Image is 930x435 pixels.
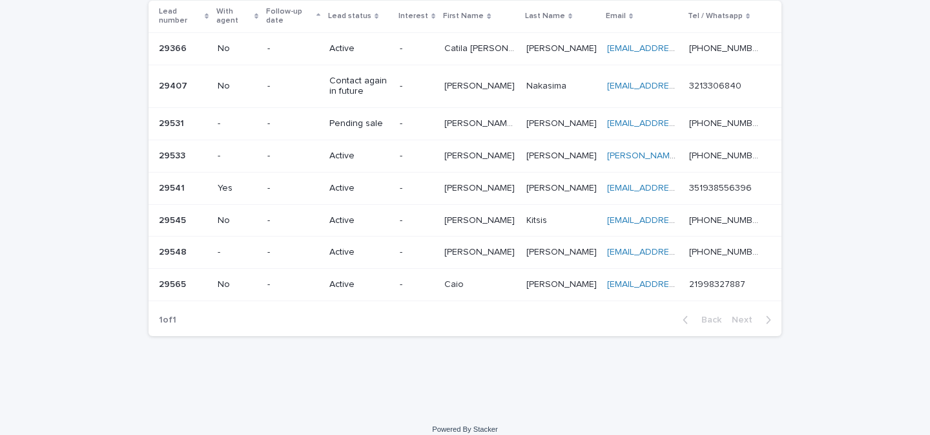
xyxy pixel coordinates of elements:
[526,277,599,290] p: [PERSON_NAME]
[328,9,371,23] p: Lead status
[607,81,753,90] a: [EMAIL_ADDRESS][DOMAIN_NAME]
[400,279,434,290] p: -
[672,314,727,326] button: Back
[607,216,753,225] a: [EMAIL_ADDRESS][DOMAIN_NAME]
[159,116,187,129] p: 29531
[149,172,781,204] tr: 2954129541 Yes-Active-[PERSON_NAME][PERSON_NAME] [PERSON_NAME][PERSON_NAME] [EMAIL_ADDRESS][DOMAI...
[607,151,823,160] a: [PERSON_NAME][EMAIL_ADDRESS][DOMAIN_NAME]
[329,151,389,162] p: Active
[267,81,319,92] p: -
[159,5,201,28] p: Lead number
[267,279,319,290] p: -
[432,425,497,433] a: Powered By Stacker
[218,215,257,226] p: No
[266,5,313,28] p: Follow-up date
[218,183,257,194] p: Yes
[689,277,748,290] p: 21998327887
[689,180,754,194] p: 351938556396
[329,279,389,290] p: Active
[159,148,188,162] p: 29533
[267,183,319,194] p: -
[689,78,744,92] p: 3213306840
[398,9,428,23] p: Interest
[526,78,569,92] p: Nakasima
[149,304,187,336] p: 1 of 1
[149,108,781,140] tr: 2953129531 --Pending sale-[PERSON_NAME] de [PERSON_NAME][PERSON_NAME] de [PERSON_NAME] [PERSON_NA...
[400,151,434,162] p: -
[444,180,517,194] p: [PERSON_NAME]
[444,213,517,226] p: [PERSON_NAME]
[526,244,599,258] p: [PERSON_NAME]
[329,118,389,129] p: Pending sale
[607,119,753,128] a: [EMAIL_ADDRESS][DOMAIN_NAME]
[444,148,517,162] p: [PERSON_NAME]
[732,315,760,324] span: Next
[159,277,189,290] p: 29565
[400,215,434,226] p: -
[689,148,763,162] p: [PHONE_NUMBER]
[444,116,518,129] p: [PERSON_NAME] de [PERSON_NAME]
[444,78,517,92] p: [PERSON_NAME]
[149,269,781,301] tr: 2956529565 No-Active-CaioCaio [PERSON_NAME][PERSON_NAME] [EMAIL_ADDRESS][DOMAIN_NAME] 21998327887...
[689,41,763,54] p: +5533999750300
[159,213,189,226] p: 29545
[689,116,763,129] p: [PHONE_NUMBER]
[400,43,434,54] p: -
[443,9,484,23] p: First Name
[329,215,389,226] p: Active
[149,32,781,65] tr: 2936629366 No-Active-Catila [PERSON_NAME] de [PERSON_NAME] daCatila [PERSON_NAME] de [PERSON_NAME...
[267,215,319,226] p: -
[607,280,753,289] a: [EMAIL_ADDRESS][DOMAIN_NAME]
[329,76,389,98] p: Contact again in future
[400,118,434,129] p: -
[149,237,781,269] tr: 2954829548 --Active-[PERSON_NAME][PERSON_NAME] [PERSON_NAME][PERSON_NAME] [EMAIL_ADDRESS][DOMAIN_...
[218,118,257,129] p: -
[149,65,781,108] tr: 2940729407 No-Contact again in future-[PERSON_NAME][PERSON_NAME] NakasimaNakasima [EMAIL_ADDRESS]...
[267,247,319,258] p: -
[267,118,319,129] p: -
[607,44,753,53] a: [EMAIL_ADDRESS][DOMAIN_NAME]
[525,9,565,23] p: Last Name
[606,9,626,23] p: Email
[526,116,599,129] p: MARQUES DE LIMA DUMARESQ
[689,213,763,226] p: [PHONE_NUMBER]
[526,180,599,194] p: [PERSON_NAME]
[218,151,257,162] p: -
[526,213,550,226] p: Kitsis
[607,248,753,257] a: [EMAIL_ADDRESS][DOMAIN_NAME]
[159,78,190,92] p: 29407
[444,244,517,258] p: [PERSON_NAME]
[526,41,599,54] p: [PERSON_NAME]
[400,81,434,92] p: -
[444,277,466,290] p: Caio
[159,244,189,258] p: 29548
[218,43,257,54] p: No
[607,184,753,193] a: [EMAIL_ADDRESS][DOMAIN_NAME]
[400,183,434,194] p: -
[267,43,319,54] p: -
[159,180,187,194] p: 29541
[694,315,721,324] span: Back
[727,314,781,326] button: Next
[149,140,781,172] tr: 2953329533 --Active-[PERSON_NAME][PERSON_NAME] [PERSON_NAME][PERSON_NAME] [PERSON_NAME][EMAIL_ADD...
[444,41,518,54] p: Catila maria Lopes de souza Maurício da
[329,247,389,258] p: Active
[216,5,251,28] p: With agent
[329,43,389,54] p: Active
[159,41,189,54] p: 29366
[218,279,257,290] p: No
[267,151,319,162] p: -
[149,204,781,237] tr: 2954529545 No-Active-[PERSON_NAME][PERSON_NAME] KitsisKitsis [EMAIL_ADDRESS][DOMAIN_NAME] [PHONE_...
[218,247,257,258] p: -
[400,247,434,258] p: -
[218,81,257,92] p: No
[526,148,599,162] p: [PERSON_NAME]
[689,244,763,258] p: [PHONE_NUMBER]
[329,183,389,194] p: Active
[688,9,743,23] p: Tel / Whatsapp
